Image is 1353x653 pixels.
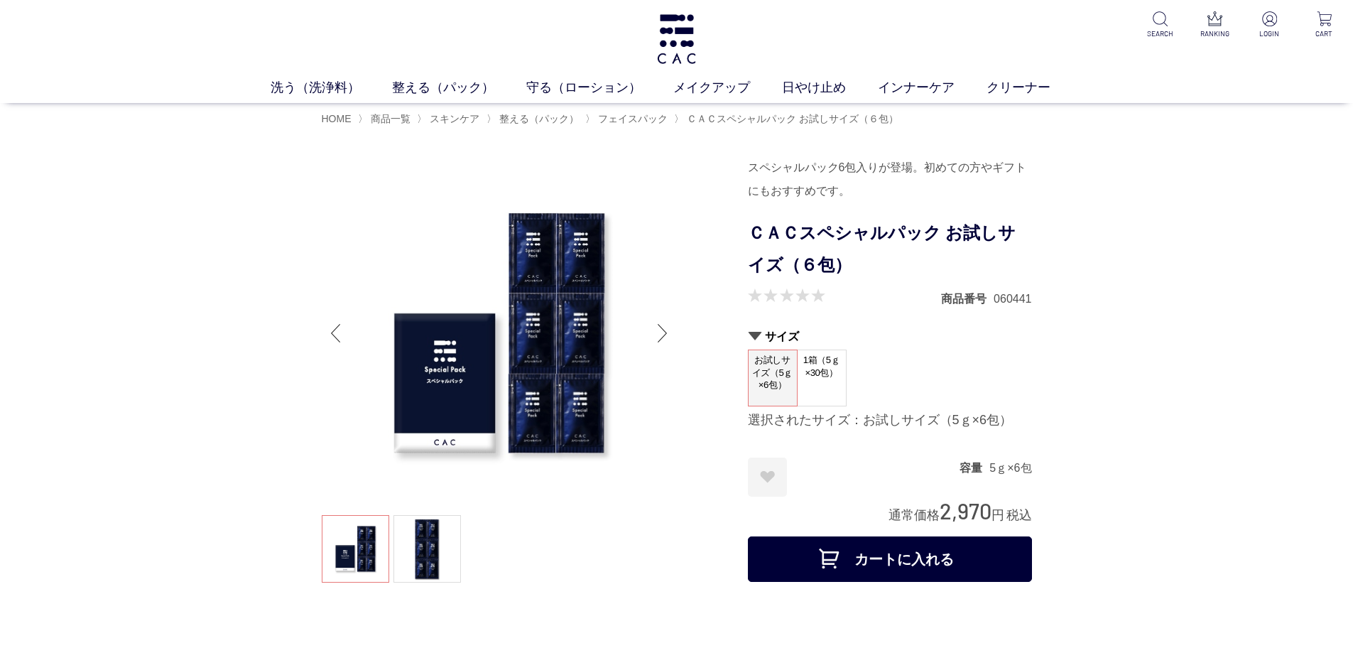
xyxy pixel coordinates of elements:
[371,113,411,124] span: 商品一覧
[1143,11,1178,39] a: SEARCH
[430,113,479,124] span: スキンケア
[940,497,991,524] span: 2,970
[648,305,677,362] div: Next slide
[687,113,898,124] span: ＣＡＣスペシャルパック お試しサイズ（６包）
[487,112,582,126] li: 〉
[595,113,668,124] a: フェイスパック
[798,350,846,391] span: 1箱（5ｇ×30包）
[1307,11,1342,39] a: CART
[991,508,1004,522] span: 円
[1197,11,1232,39] a: RANKING
[674,112,902,126] li: 〉
[598,113,668,124] span: フェイスパック
[655,14,698,64] img: logo
[748,536,1032,582] button: カートに入れる
[782,78,878,97] a: 日やけ止め
[1006,508,1032,522] span: 税込
[322,156,677,511] img: ＣＡＣスペシャルパック お試しサイズ（６包） お試しサイズ（5ｇ×6包）
[684,113,898,124] a: ＣＡＣスペシャルパック お試しサイズ（６包）
[1143,28,1178,39] p: SEARCH
[1197,28,1232,39] p: RANKING
[889,508,940,522] span: 通常価格
[748,329,1032,344] h2: サイズ
[748,412,1032,429] div: 選択されたサイズ：お試しサイズ（5ｇ×6包）
[322,305,350,362] div: Previous slide
[499,113,579,124] span: 整える（パック）
[392,78,526,97] a: 整える（パック）
[748,217,1032,281] h1: ＣＡＣスペシャルパック お試しサイズ（６包）
[368,113,411,124] a: 商品一覧
[427,113,479,124] a: スキンケア
[585,112,671,126] li: 〉
[526,78,673,97] a: 守る（ローション）
[322,113,352,124] a: HOME
[749,350,797,395] span: お試しサイズ（5ｇ×6包）
[989,460,1031,475] dd: 5ｇ×6包
[1307,28,1342,39] p: CART
[358,112,414,126] li: 〉
[748,458,787,497] a: お気に入りに登録する
[987,78,1082,97] a: クリーナー
[271,78,392,97] a: 洗う（洗浄料）
[994,291,1031,306] dd: 060441
[941,291,994,306] dt: 商品番号
[960,460,989,475] dt: 容量
[496,113,579,124] a: 整える（パック）
[748,156,1032,204] div: スペシャルパック6包入りが登場。初めての方やギフトにもおすすめです。
[673,78,782,97] a: メイクアップ
[417,112,483,126] li: 〉
[878,78,987,97] a: インナーケア
[1252,11,1287,39] a: LOGIN
[1252,28,1287,39] p: LOGIN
